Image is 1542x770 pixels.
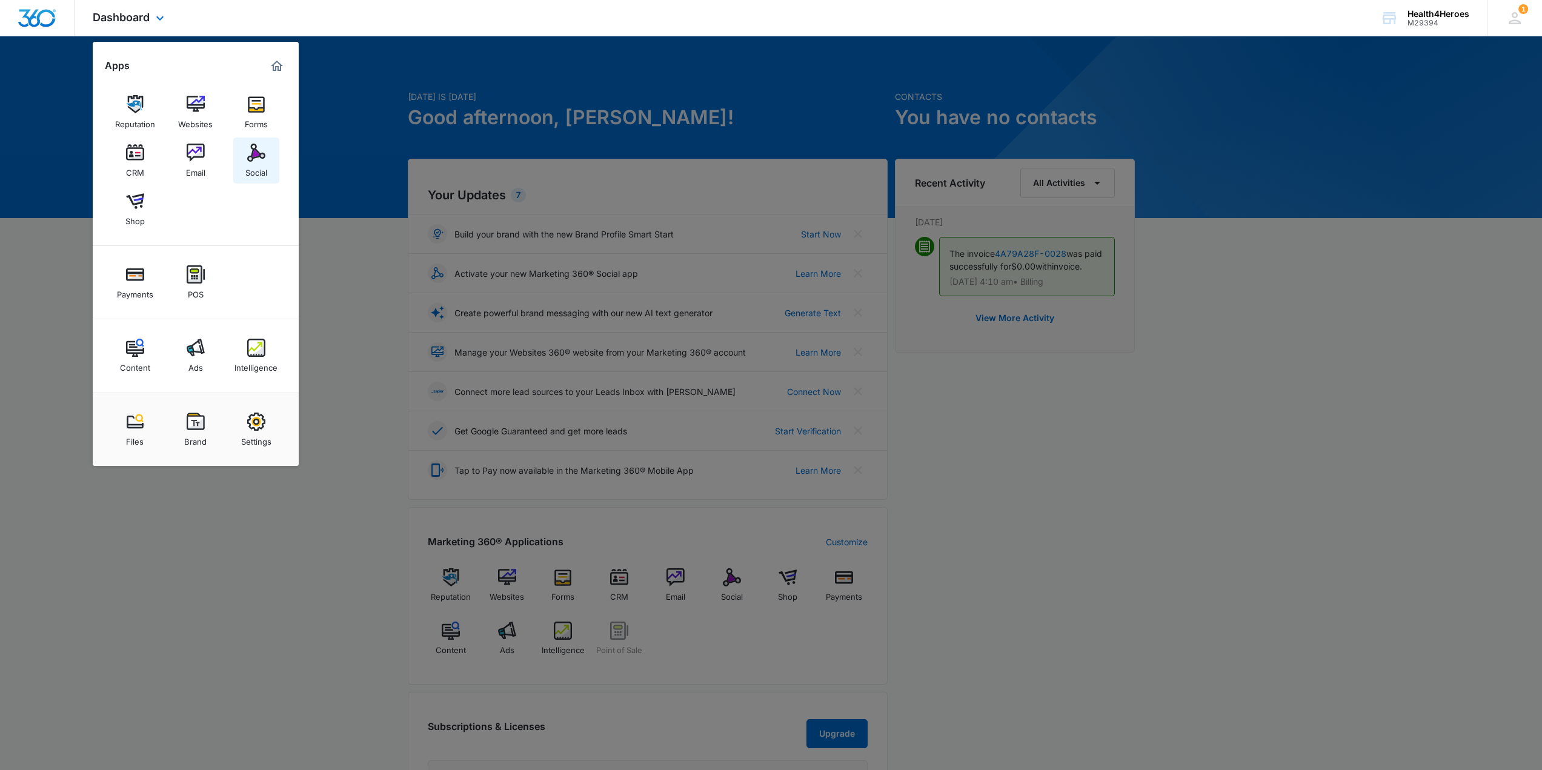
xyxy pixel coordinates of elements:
[125,210,145,226] div: Shop
[93,11,150,24] span: Dashboard
[1407,9,1469,19] div: account name
[1407,19,1469,27] div: account id
[126,162,144,178] div: CRM
[112,407,158,453] a: Files
[115,113,155,129] div: Reputation
[188,284,204,299] div: POS
[233,89,279,135] a: Forms
[105,60,130,71] h2: Apps
[188,357,203,373] div: Ads
[173,407,219,453] a: Brand
[245,162,267,178] div: Social
[120,357,150,373] div: Content
[112,333,158,379] a: Content
[173,333,219,379] a: Ads
[186,162,205,178] div: Email
[184,431,207,446] div: Brand
[173,89,219,135] a: Websites
[112,89,158,135] a: Reputation
[233,138,279,184] a: Social
[267,56,287,76] a: Marketing 360® Dashboard
[234,357,277,373] div: Intelligence
[233,407,279,453] a: Settings
[117,284,153,299] div: Payments
[126,431,144,446] div: Files
[112,259,158,305] a: Payments
[1518,4,1528,14] div: notifications count
[245,113,268,129] div: Forms
[112,138,158,184] a: CRM
[233,333,279,379] a: Intelligence
[173,259,219,305] a: POS
[173,138,219,184] a: Email
[241,431,271,446] div: Settings
[1518,4,1528,14] span: 1
[178,113,213,129] div: Websites
[112,186,158,232] a: Shop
